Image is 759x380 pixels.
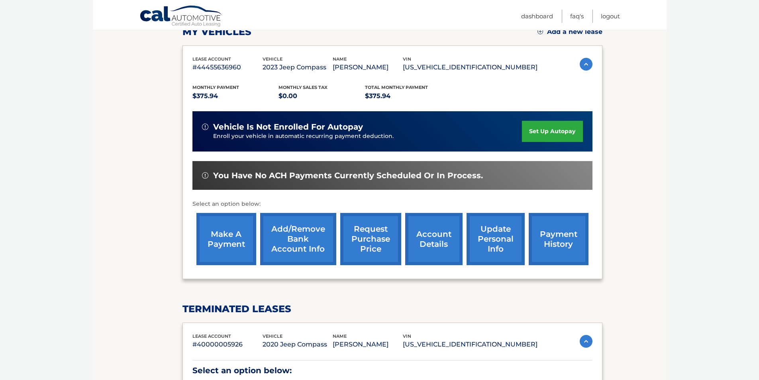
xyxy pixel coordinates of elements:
[403,56,411,62] span: vin
[580,335,592,348] img: accordion-active.svg
[403,339,537,350] p: [US_VEHICLE_IDENTIFICATION_NUMBER]
[192,56,231,62] span: lease account
[192,91,279,102] p: $375.94
[333,56,347,62] span: name
[365,91,451,102] p: $375.94
[467,213,525,265] a: update personal info
[192,62,263,73] p: #44455636960
[521,10,553,23] a: Dashboard
[522,121,582,142] a: set up autopay
[403,62,537,73] p: [US_VEHICLE_IDENTIFICATION_NUMBER]
[278,85,328,90] span: Monthly sales Tax
[263,62,333,73] p: 2023 Jeep Compass
[260,213,336,265] a: Add/Remove bank account info
[192,333,231,339] span: lease account
[403,333,411,339] span: vin
[333,339,403,350] p: [PERSON_NAME]
[182,26,251,38] h2: my vehicles
[192,199,592,209] p: Select an option below:
[192,364,592,378] p: Select an option below:
[405,213,463,265] a: account details
[529,213,588,265] a: payment history
[202,172,208,179] img: alert-white.svg
[139,5,223,28] a: Cal Automotive
[365,85,428,90] span: Total Monthly Payment
[263,339,333,350] p: 2020 Jeep Compass
[537,29,543,34] img: add.svg
[537,28,602,36] a: Add a new lease
[580,58,592,71] img: accordion-active.svg
[202,124,208,130] img: alert-white.svg
[213,122,363,132] span: vehicle is not enrolled for autopay
[601,10,620,23] a: Logout
[192,85,239,90] span: Monthly Payment
[278,91,365,102] p: $0.00
[333,333,347,339] span: name
[213,132,522,141] p: Enroll your vehicle in automatic recurring payment deduction.
[333,62,403,73] p: [PERSON_NAME]
[196,213,256,265] a: make a payment
[263,56,282,62] span: vehicle
[570,10,584,23] a: FAQ's
[263,333,282,339] span: vehicle
[340,213,401,265] a: request purchase price
[182,303,602,315] h2: terminated leases
[213,171,483,181] span: You have no ACH payments currently scheduled or in process.
[192,339,263,350] p: #40000005926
